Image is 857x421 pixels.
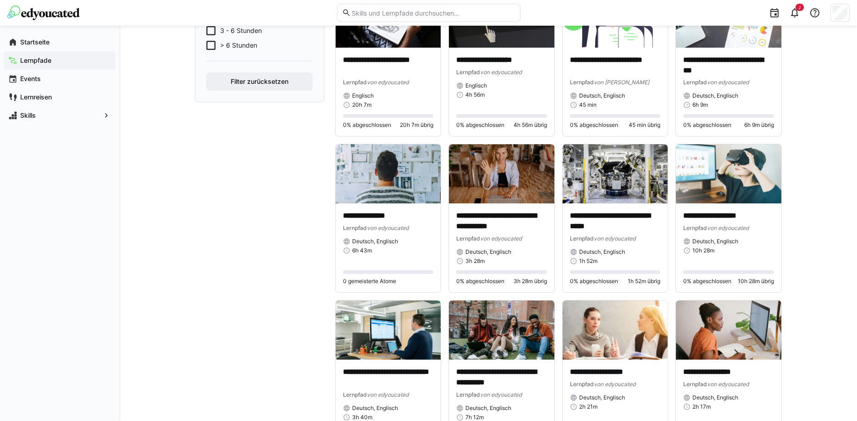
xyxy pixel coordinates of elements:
span: 0% abgeschlossen [683,121,731,129]
span: Deutsch, Englisch [579,92,625,99]
span: von edyoucated [367,391,409,398]
span: 4h 56m übrig [514,121,547,129]
span: Lernpfad [570,381,594,388]
span: Lernpfad [683,381,707,388]
span: Deutsch, Englisch [692,92,738,99]
span: 3 - 6 Stunden [220,26,262,35]
span: 4h 56m [465,91,485,98]
span: Lernpfad [570,235,594,242]
span: Lernpfad [683,224,707,231]
span: 0% abgeschlossen [343,121,391,129]
span: Deutsch, Englisch [579,248,625,256]
span: Deutsch, Englisch [352,238,398,245]
span: 2h 17m [692,403,711,410]
span: Lernpfad [343,391,367,398]
span: von edyoucated [367,79,409,86]
span: Deutsch, Englisch [692,394,738,401]
span: 0 gemeisterte Atome [343,278,396,285]
span: von edyoucated [707,79,749,86]
img: image [336,301,441,360]
span: Deutsch, Englisch [465,405,511,412]
span: 0% abgeschlossen [570,278,618,285]
span: von edyoucated [594,235,636,242]
span: 0% abgeschlossen [683,278,731,285]
span: von edyoucated [594,381,636,388]
span: Filter zurücksetzen [229,77,290,86]
input: Skills und Lernpfade durchsuchen… [351,9,515,17]
span: Deutsch, Englisch [465,248,511,256]
span: 0% abgeschlossen [570,121,618,129]
span: 6h 9m [692,101,708,109]
span: 20h 7m [352,101,371,109]
span: Englisch [352,92,374,99]
span: Lernpfad [570,79,594,86]
span: 3h 28m übrig [514,278,547,285]
span: 0% abgeschlossen [456,121,504,129]
span: 1h 52m [579,257,597,265]
span: 2 [798,5,801,10]
span: von edyoucated [480,69,522,76]
span: Lernpfad [343,224,367,231]
span: 45 min [579,101,597,109]
span: von edyoucated [367,224,409,231]
img: image [563,301,668,360]
span: von edyoucated [707,381,749,388]
span: 45 min übrig [629,121,660,129]
img: image [676,301,781,360]
span: Lernpfad [456,391,480,398]
span: 7h 12m [465,414,484,421]
span: Lernpfad [456,235,480,242]
img: image [676,144,781,203]
span: Deutsch, Englisch [352,405,398,412]
img: image [336,144,441,203]
span: Lernpfad [343,79,367,86]
span: 20h 7m übrig [400,121,433,129]
span: von edyoucated [480,235,522,242]
span: 3h 28m [465,257,485,265]
span: Deutsch, Englisch [692,238,738,245]
span: 2h 21m [579,403,597,410]
span: Lernpfad [456,69,480,76]
span: von edyoucated [707,224,749,231]
img: image [449,301,554,360]
img: image [563,144,668,203]
img: image [449,144,554,203]
span: Englisch [465,82,487,89]
span: von edyoucated [480,391,522,398]
span: > 6 Stunden [220,41,257,50]
span: 0% abgeschlossen [456,278,504,285]
span: 1h 52m übrig [628,278,660,285]
span: 6h 43m [352,247,372,254]
span: 3h 40m [352,414,372,421]
span: von [PERSON_NAME] [594,79,649,86]
span: 10h 28m übrig [738,278,774,285]
span: Deutsch, Englisch [579,394,625,401]
button: Filter zurücksetzen [206,72,313,91]
span: Lernpfad [683,79,707,86]
span: 6h 9m übrig [744,121,774,129]
span: 10h 28m [692,247,714,254]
